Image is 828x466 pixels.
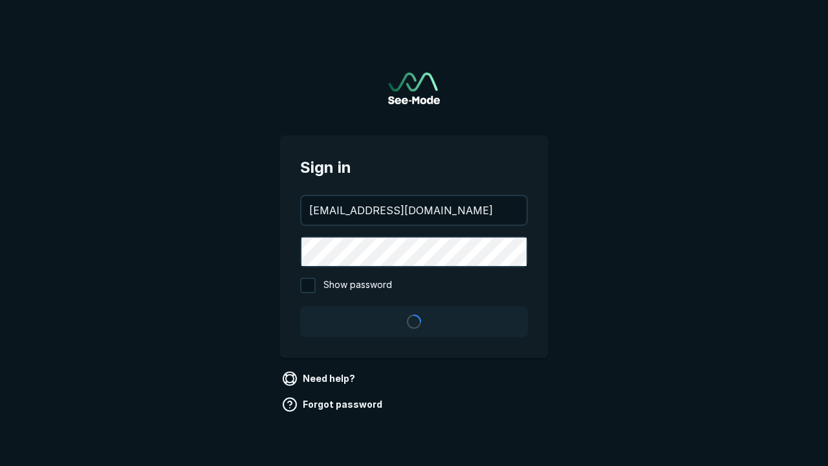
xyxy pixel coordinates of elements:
img: See-Mode Logo [388,72,440,104]
a: Go to sign in [388,72,440,104]
a: Forgot password [279,394,387,415]
span: Show password [323,278,392,293]
a: Need help? [279,368,360,389]
input: your@email.com [301,196,527,225]
span: Sign in [300,156,528,179]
